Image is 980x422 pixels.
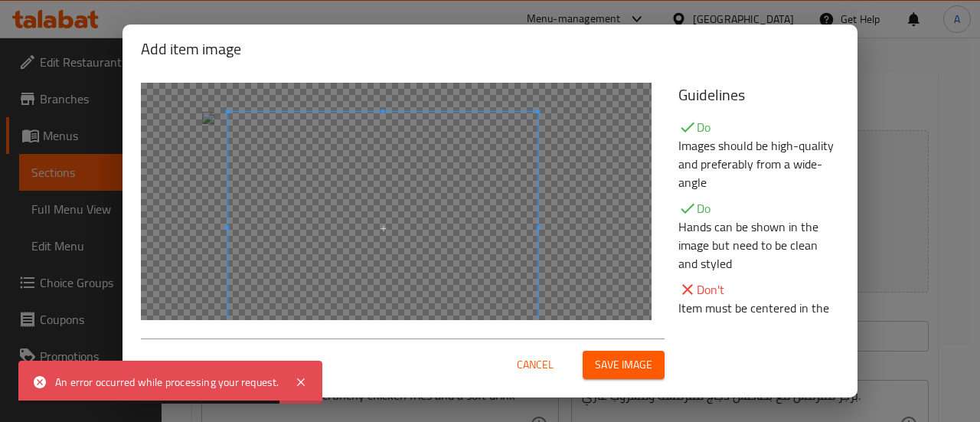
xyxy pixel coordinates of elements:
[678,218,839,273] p: Hands can be shown in the image but need to be clean and styled
[678,199,839,218] p: Do
[55,374,279,391] div: An error occurred while processing your request.
[517,355,554,375] span: Cancel
[511,351,560,379] button: Cancel
[141,37,839,61] h2: Add item image
[678,83,839,107] h5: Guidelines
[678,136,839,191] p: Images should be high-quality and preferably from a wide-angle
[678,299,839,335] p: Item must be centered in the image
[678,280,839,299] p: Don't
[595,355,652,375] span: Save image
[583,351,665,379] button: Save image
[678,118,839,136] p: Do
